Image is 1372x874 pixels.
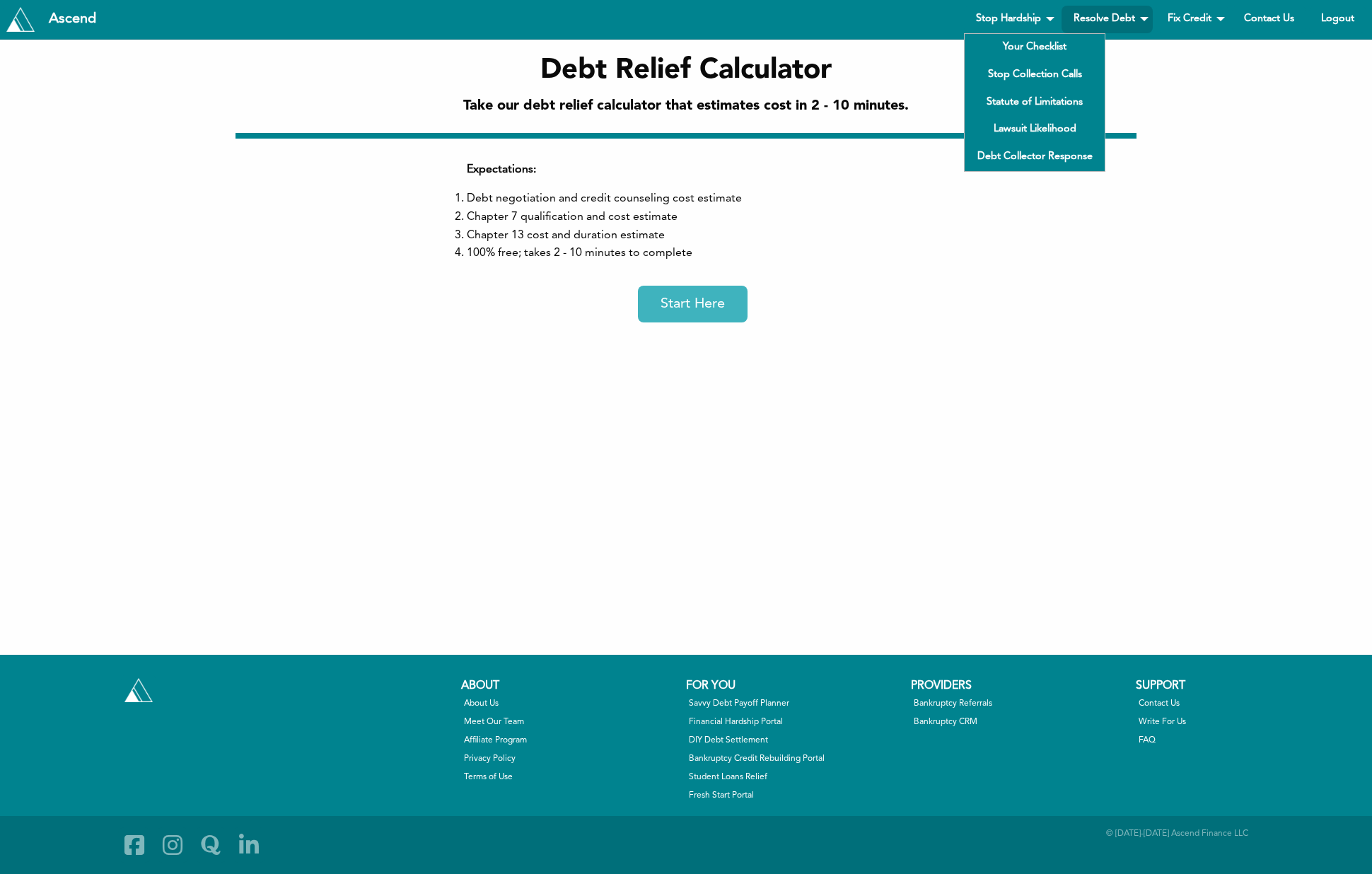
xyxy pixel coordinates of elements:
a: Student Loans Relief [689,771,901,783]
a: DIY Debt Settlement [689,734,901,747]
a: Write For Us [1139,716,1351,728]
h2: Take our debt relief calculator that estimates cost in 2 - 10 minutes. [463,96,909,116]
div: Support [1136,677,1354,694]
a: Bankruptcy Credit Rebuilding Portal [689,752,901,765]
h1: Debt Relief Calculator [463,51,909,91]
a: About Us [464,697,676,710]
a: Meet Our Team [464,716,676,728]
img: Tryascend.com [6,7,35,31]
a: Fresh Start Portal [689,789,901,802]
li: Chapter 7 qualification and cost estimate [467,209,919,227]
a: Bankruptcy CRM [914,716,1126,728]
a: Stop Collection Calls [965,62,1105,89]
a: Privacy Policy [464,752,676,765]
a: Contact Us [1139,697,1351,710]
a: Quora [194,827,227,863]
a: Affiliate Program [464,734,676,747]
a: FAQ [1139,734,1351,747]
a: Your Checklist [965,34,1105,62]
a: Resolve Debt [1062,6,1153,33]
a: Terms of Use [464,771,676,783]
a: Bankruptcy Referrals [914,697,1126,710]
li: Debt negotiation and credit counseling cost estimate [467,190,919,209]
div: © [DATE]-[DATE] Ascend Finance LLC [911,827,1248,863]
li: 100% free; takes 2 - 10 minutes to complete [467,245,919,263]
div: Ascend [37,12,107,26]
a: Facebook [118,827,151,863]
img: Tryascend.com [124,678,153,702]
a: Linkedin [233,827,265,863]
a: Statute of Limitations [965,88,1105,116]
div: For You [686,677,904,694]
b: Expectations: [467,164,536,175]
a: Tryascend.com [121,675,156,706]
a: Fix Credit [1156,6,1229,33]
a: Start Here [638,286,748,322]
a: Savvy Debt Payoff Planner [689,697,901,710]
div: About [461,677,679,694]
a: Stop Hardship [964,6,1059,33]
a: Instagram [156,827,189,863]
a: Debt Collector Response [965,144,1105,171]
li: Chapter 13 cost and duration estimate [467,227,919,245]
a: Financial Hardship Portal [689,716,901,728]
a: Contact Us [1232,6,1306,33]
a: Lawsuit Likelihood [965,116,1105,144]
a: Tryascend.com Ascend [3,4,111,35]
a: Logout [1309,6,1366,33]
div: Providers [911,677,1129,694]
